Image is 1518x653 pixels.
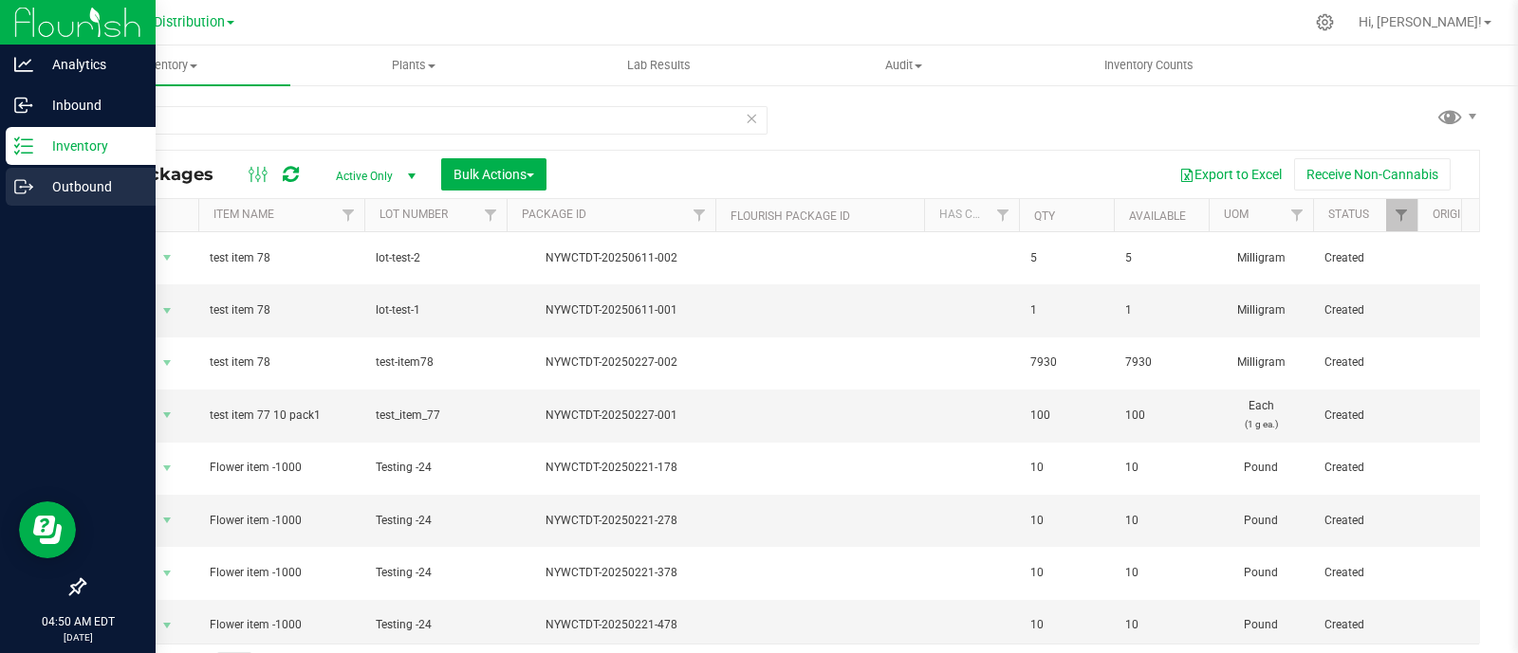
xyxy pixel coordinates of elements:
p: [DATE] [9,630,147,644]
span: Flower item -1000 [210,616,353,634]
button: Export to Excel [1167,158,1294,190]
a: Status [1328,208,1369,221]
span: Created [1324,249,1406,267]
span: 1 [1125,301,1197,319]
span: Flower item -1000 [210,512,353,530]
span: Lab Results [602,57,716,74]
span: Created [1324,301,1406,319]
span: Created [1324,512,1406,530]
span: 7930 [1030,354,1102,372]
a: Flourish Package ID [731,209,850,223]
span: test-item78 [376,354,495,372]
div: NYWCTDT-20250227-002 [504,354,718,372]
span: Testing -24 [376,616,495,634]
span: 10 [1030,512,1102,530]
span: select [156,507,179,534]
span: select [156,560,179,587]
span: Distribution [154,14,225,30]
span: 10 [1125,564,1197,582]
a: Filter [1282,199,1313,231]
a: Lab Results [536,45,781,85]
span: 100 [1030,407,1102,425]
span: select [156,612,179,639]
a: Filter [475,199,507,231]
span: Milligram [1220,354,1302,372]
span: test_item_77 [376,407,495,425]
span: test item 78 [210,301,353,319]
a: Inventory [46,45,290,85]
span: 10 [1125,459,1197,477]
span: Created [1324,407,1406,425]
div: NYWCTDT-20250221-178 [504,459,718,477]
a: Lot Number [379,208,448,221]
span: select [156,298,179,324]
inline-svg: Inventory [14,136,33,155]
span: select [156,402,179,428]
a: Inventory Counts [1027,45,1271,85]
span: Pound [1220,564,1302,582]
div: NYWCTDT-20250227-001 [504,407,718,425]
span: select [156,245,179,271]
p: Inventory [33,135,147,157]
span: 10 [1125,512,1197,530]
p: Inbound [33,94,147,117]
span: test item 77 10 pack1 [210,407,353,425]
span: Testing -24 [376,512,495,530]
inline-svg: Outbound [14,177,33,196]
div: NYWCTDT-20250611-001 [504,301,718,319]
p: 04:50 AM EDT [9,613,147,630]
span: Flower item -1000 [210,459,353,477]
a: Audit [781,45,1026,85]
span: All Packages [99,164,232,185]
div: NYWCTDT-20250221-378 [504,564,718,582]
input: Search Package ID, Item Name, SKU, Lot or Part Number... [83,106,768,135]
span: Plants [291,57,534,74]
iframe: Resource center [19,501,76,558]
span: test item 78 [210,249,353,267]
span: 10 [1030,564,1102,582]
a: Package ID [522,208,586,221]
span: 5 [1030,249,1102,267]
button: Receive Non-Cannabis [1294,158,1451,190]
a: Item Name [213,208,274,221]
a: Plants [290,45,535,85]
p: (1 g ea.) [1220,415,1302,433]
span: Flower item -1000 [210,564,353,582]
span: Hi, [PERSON_NAME]! [1359,14,1482,29]
p: Analytics [33,53,147,76]
div: NYWCTDT-20250221-278 [504,512,718,530]
a: Qty [1034,209,1055,223]
span: Testing -24 [376,459,495,477]
span: 10 [1030,616,1102,634]
p: Outbound [33,175,147,198]
span: 100 [1125,407,1197,425]
span: 7930 [1125,354,1197,372]
span: 1 [1030,301,1102,319]
inline-svg: Inbound [14,96,33,115]
span: Created [1324,564,1406,582]
span: select [156,350,179,376]
th: Has COA [924,199,1019,232]
span: Created [1324,616,1406,634]
span: Pound [1220,616,1302,634]
span: Pound [1220,512,1302,530]
span: Created [1324,354,1406,372]
button: Bulk Actions [441,158,546,190]
span: lot-test-2 [376,249,495,267]
span: Inventory Counts [1079,57,1219,74]
span: 10 [1125,616,1197,634]
span: Bulk Actions [454,167,534,182]
span: test item 78 [210,354,353,372]
inline-svg: Analytics [14,55,33,74]
a: Filter [684,199,715,231]
a: Filter [1386,199,1417,231]
span: Milligram [1220,249,1302,267]
span: Milligram [1220,301,1302,319]
a: Available [1129,209,1186,223]
span: lot-test-1 [376,301,495,319]
span: Audit [782,57,1025,74]
span: 5 [1125,249,1197,267]
span: Each [1220,397,1302,433]
div: Manage settings [1313,13,1337,31]
span: select [156,455,179,481]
